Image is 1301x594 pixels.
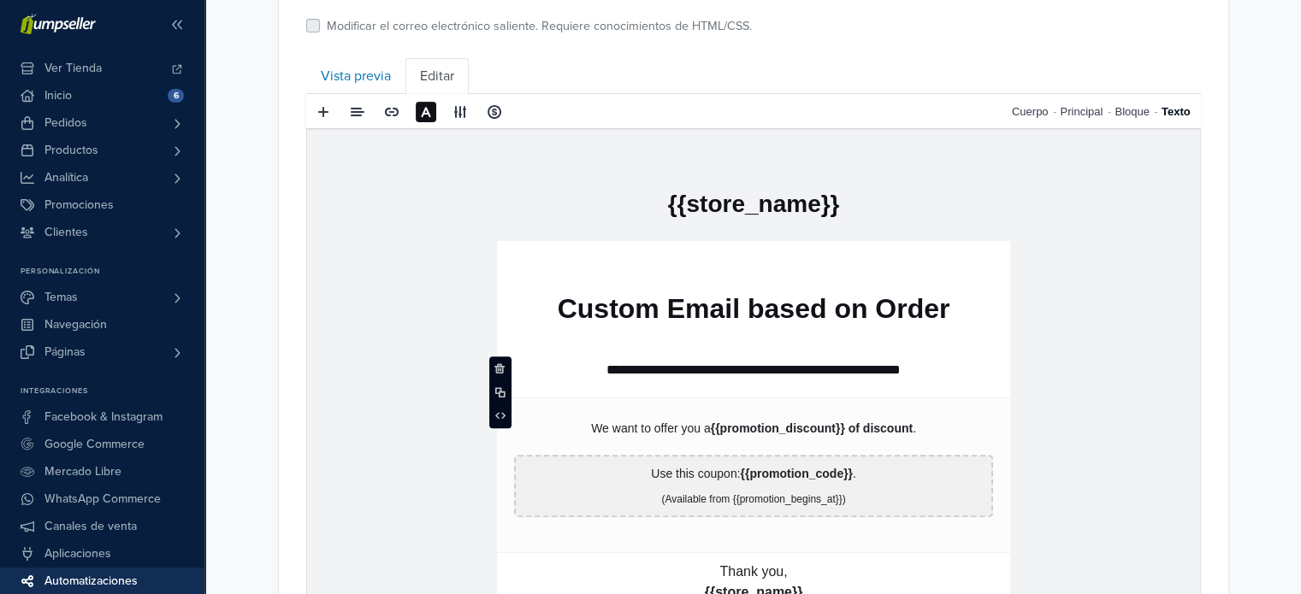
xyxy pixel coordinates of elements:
[44,109,87,137] span: Pedidos
[44,431,145,458] span: Google Commerce
[207,291,686,309] p: We want to offer you a .
[405,58,469,94] a: Editar
[44,137,98,164] span: Productos
[327,17,752,36] label: Modificar el correo electrónico saliente. Requiere conocimientos de HTML/CSS.
[1162,94,1191,129] a: Texto
[44,191,114,219] span: Promociones
[217,336,676,354] p: Use this coupon: .
[44,219,88,246] span: Clientes
[207,432,686,453] p: Thank you,
[207,60,686,91] p: {{store_name}}
[44,458,121,485] span: Mercado Libre
[1060,94,1115,129] a: Principal
[44,55,102,82] span: Ver Tienda
[1115,94,1161,129] a: Bloque
[1012,94,1061,129] a: Cuerpo
[44,540,111,568] span: Aplicaciones
[168,89,184,103] span: 6
[44,311,107,338] span: Navegación
[207,163,686,196] p: Custom Email based on Order
[398,456,496,470] strong: {{store_name}}
[466,519,529,532] p: in our store.
[217,362,676,378] p: (Available from {{promotion_begins_at}})
[21,386,204,397] p: Integraciones
[391,535,502,586] img: jumpseller-logo-footer-grey.png
[236,501,657,532] p: If you wish to unsubscribe from these emails please update your preferences at the
[44,284,78,311] span: Temas
[433,338,545,351] strong: {{promotion_code}}
[44,338,86,366] span: Páginas
[404,292,606,306] strong: {{promotion_discount}} of discount
[44,82,72,109] span: Inicio
[44,403,163,431] span: Facebook & Instagram
[44,513,137,540] span: Canales de venta
[44,164,88,191] span: Analítica
[44,485,161,513] span: WhatsApp Commerce
[306,58,405,94] a: Vista previa
[21,267,204,277] p: Personalización
[381,519,466,532] a: customer profile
